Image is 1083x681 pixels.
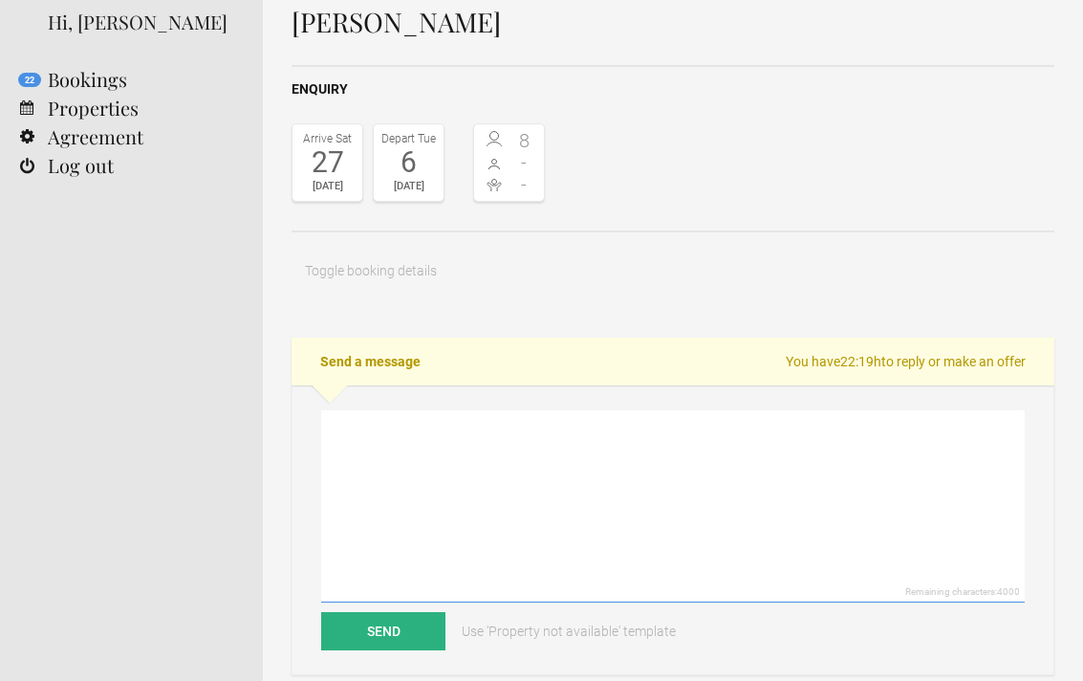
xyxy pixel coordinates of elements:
[840,354,881,369] flynt-countdown: 22:19h
[448,612,689,650] a: Use 'Property not available' template
[509,153,540,172] span: -
[379,148,439,177] div: 6
[292,8,1054,36] h1: [PERSON_NAME]
[292,79,1054,99] h2: Enquiry
[297,177,357,196] div: [DATE]
[509,175,540,194] span: -
[321,612,445,650] button: Send
[18,73,41,87] flynt-notification-badge: 22
[48,8,234,36] div: Hi, [PERSON_NAME]
[379,129,439,148] div: Depart Tue
[292,338,1054,385] h2: Send a message
[786,352,1026,371] span: You have to reply or make an offer
[379,177,439,196] div: [DATE]
[509,131,540,150] span: 8
[292,252,450,290] button: Toggle booking details
[297,148,357,177] div: 27
[297,129,357,148] div: Arrive Sat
